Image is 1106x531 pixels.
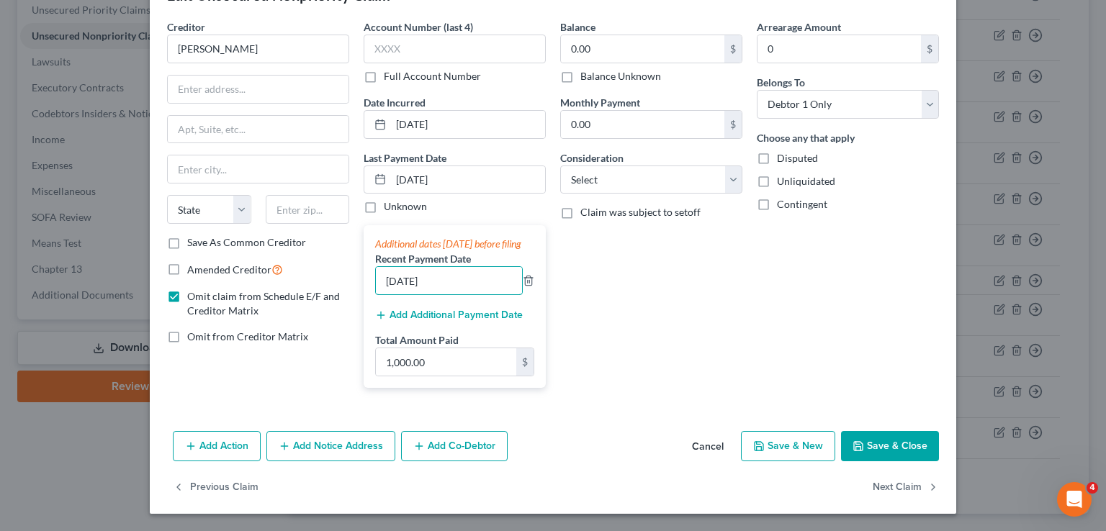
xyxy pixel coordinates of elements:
div: Additional dates [DATE] before filing [375,237,534,251]
button: Add Additional Payment Date [375,309,523,321]
input: 0.00 [757,35,921,63]
input: 0.00 [376,348,516,376]
button: Save & New [741,431,835,461]
label: Last Payment Date [364,150,446,165]
label: Balance Unknown [580,69,661,83]
input: 0.00 [561,111,724,138]
input: MM/DD/YYYY [391,166,545,194]
button: Add Co-Debtor [401,431,508,461]
button: Next Claim [873,473,939,503]
button: Cancel [680,432,735,461]
label: Balance [560,19,595,35]
span: 4 [1087,482,1098,494]
span: Omit from Creditor Matrix [187,330,308,342]
span: Belongs To [757,76,805,88]
input: Apt, Suite, etc... [168,116,349,143]
label: Consideration [560,150,624,165]
input: Enter address... [168,76,349,103]
input: MM/DD/YYYY [391,111,545,138]
span: Claim was subject to setoff [580,206,701,218]
span: Disputed [777,152,818,164]
div: $ [516,348,534,376]
span: Unliquidated [777,175,835,187]
input: XXXX [364,35,546,63]
label: Arrearage Amount [757,19,841,35]
div: $ [921,35,938,63]
span: Omit claim from Schedule E/F and Creditor Matrix [187,290,340,317]
input: Enter city... [168,155,349,183]
span: Contingent [777,198,827,210]
label: Full Account Number [384,69,481,83]
label: Save As Common Creditor [187,235,306,250]
button: Save & Close [841,431,939,461]
label: Recent Payment Date [375,251,471,266]
input: Search creditor by name... [167,35,349,63]
label: Choose any that apply [757,130,855,145]
input: 0.00 [561,35,724,63]
div: $ [724,111,742,138]
button: Add Notice Address [266,431,395,461]
span: Creditor [167,21,205,33]
button: Add Action [173,431,261,461]
label: Date Incurred [364,95,426,110]
input: Enter zip... [266,195,350,224]
iframe: Intercom live chat [1057,482,1092,517]
span: Amended Creditor [187,263,271,276]
input: -- [376,267,522,294]
button: Previous Claim [173,473,258,503]
div: $ [724,35,742,63]
label: Account Number (last 4) [364,19,473,35]
label: Total Amount Paid [375,332,459,348]
label: Monthly Payment [560,95,640,110]
label: Unknown [384,199,427,214]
